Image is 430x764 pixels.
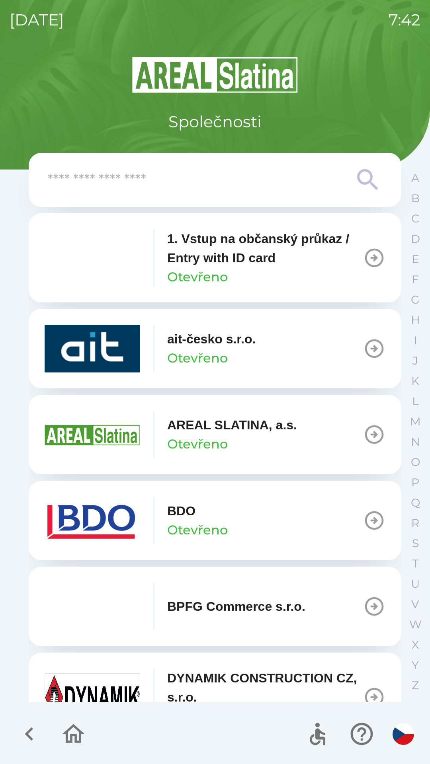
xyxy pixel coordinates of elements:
[411,313,420,327] p: H
[167,349,228,368] p: Otevřeno
[411,496,420,510] p: Q
[412,394,418,408] p: L
[405,513,425,533] button: R
[29,395,401,474] button: AREAL SLATINA, a.s.Otevřeno
[411,212,419,226] p: C
[411,577,420,591] p: U
[412,557,418,571] p: T
[410,415,421,429] p: M
[405,229,425,249] button: D
[45,497,140,544] img: ae7449ef-04f1-48ed-85b5-e61960c78b50.png
[45,325,140,372] img: 40b5cfbb-27b1-4737-80dc-99d800fbabba.png
[45,673,140,721] img: 9aa1c191-0426-4a03-845b-4981a011e109.jpeg
[411,191,420,205] p: B
[405,310,425,330] button: H
[411,293,420,307] p: G
[412,658,419,672] p: Y
[167,415,297,435] p: AREAL SLATINA, a.s.
[411,374,419,388] p: K
[29,567,401,646] button: BPFG Commerce s.r.o.
[405,330,425,351] button: I
[405,269,425,290] button: F
[405,675,425,696] button: Z
[405,249,425,269] button: E
[411,597,419,611] p: V
[411,516,419,530] p: R
[405,635,425,655] button: X
[405,432,425,452] button: N
[29,653,401,742] button: DYNAMIK CONSTRUCTION CZ, s.r.o.Otevřeno
[405,209,425,229] button: C
[389,8,420,32] p: 7:42
[411,232,420,246] p: D
[411,171,419,185] p: A
[167,267,228,286] p: Otevřeno
[29,213,401,302] button: 1. Vstup na občanský průkaz / Entry with ID cardOtevřeno
[412,252,419,266] p: E
[412,354,418,368] p: J
[412,273,419,286] p: F
[10,8,64,32] p: [DATE]
[29,481,401,560] button: BDOOtevřeno
[405,574,425,594] button: U
[405,168,425,188] button: A
[405,452,425,472] button: O
[405,371,425,391] button: K
[45,583,140,630] img: f3b1b367-54a7-43c8-9d7e-84e812667233.png
[405,290,425,310] button: G
[168,110,262,134] p: Společnosti
[405,411,425,432] button: M
[167,597,305,616] p: BPFG Commerce s.r.o.
[167,329,256,349] p: ait-česko s.r.o.
[167,501,195,520] p: BDO
[405,188,425,209] button: B
[405,493,425,513] button: Q
[405,351,425,371] button: J
[29,309,401,388] button: ait-česko s.r.o.Otevřeno
[393,723,414,745] img: cs flag
[409,618,422,631] p: W
[405,594,425,614] button: V
[405,655,425,675] button: Y
[45,411,140,458] img: aad3f322-fb90-43a2-be23-5ead3ef36ce5.png
[29,56,401,94] img: Logo
[167,229,363,267] p: 1. Vstup na občanský průkaz / Entry with ID card
[45,234,140,282] img: 93ea42ec-2d1b-4d6e-8f8a-bdbb4610bcc3.png
[405,554,425,574] button: T
[405,472,425,493] button: P
[411,476,419,489] p: P
[167,520,228,540] p: Otevřeno
[405,614,425,635] button: W
[414,333,417,347] p: I
[412,536,419,550] p: S
[167,435,228,454] p: Otevřeno
[405,391,425,411] button: L
[167,668,363,707] p: DYNAMIK CONSTRUCTION CZ, s.r.o.
[411,435,420,449] p: N
[412,638,419,652] p: X
[411,455,420,469] p: O
[412,678,419,692] p: Z
[405,533,425,554] button: S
